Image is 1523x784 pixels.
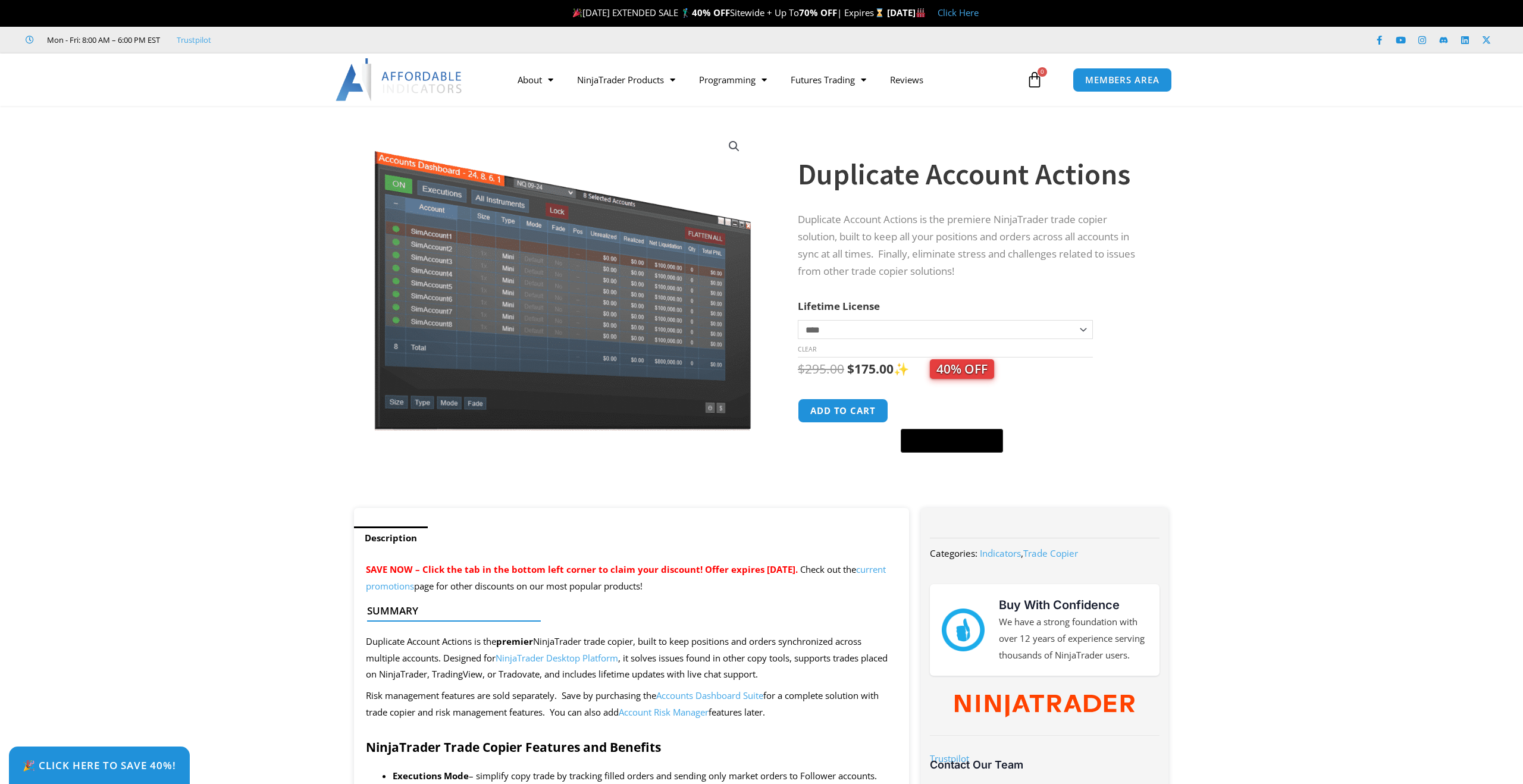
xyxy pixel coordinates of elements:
[23,760,176,770] span: 🎉 Click Here to save 40%!
[798,211,1145,280] p: Duplicate Account Actions is the premiere NinjaTrader trade copier solution, built to keep all yo...
[955,695,1134,717] img: NinjaTrader Wordmark color RGB | Affordable Indicators – NinjaTrader
[930,359,994,379] span: 40% OFF
[366,688,897,721] p: Risk management features are sold separately. Save by purchasing the for a complete solution with...
[847,360,894,377] bdi: 175.00
[898,397,1005,425] iframe: Secure express checkout frame
[619,706,709,718] a: Account Risk Manager
[687,66,779,93] a: Programming
[9,747,190,784] a: 🎉 Click Here to save 40%!
[980,547,1078,559] span: ,
[692,7,730,18] strong: 40% OFF
[875,8,884,17] img: ⌛
[506,66,1023,93] nav: Menu
[573,8,582,17] img: 🎉
[798,153,1145,195] h1: Duplicate Account Actions
[570,7,886,18] span: [DATE] EXTENDED SALE 🏌️‍♂️ Sitewide + Up To | Expires
[799,7,837,18] strong: 70% OFF
[354,526,428,550] a: Description
[938,7,979,18] a: Click Here
[1038,67,1047,77] span: 0
[887,7,926,18] strong: [DATE]
[901,429,1003,453] button: Buy with GPay
[894,360,994,377] span: ✨
[1073,68,1172,92] a: MEMBERS AREA
[1023,547,1078,559] a: Trade Copier
[366,635,888,680] span: Duplicate Account Actions is the NinjaTrader trade copier, built to keep positions and orders syn...
[878,66,935,93] a: Reviews
[798,399,888,423] button: Add to cart
[798,360,805,377] span: $
[496,652,618,664] a: NinjaTrader Desktop Platform
[942,609,985,651] img: mark thumbs good 43913 | Affordable Indicators – NinjaTrader
[779,66,878,93] a: Futures Trading
[177,33,211,47] a: Trustpilot
[565,66,687,93] a: NinjaTrader Products
[506,66,565,93] a: About
[1008,62,1061,97] a: 0
[798,360,844,377] bdi: 295.00
[916,8,925,17] img: 🏭
[367,605,886,617] h4: Summary
[366,562,897,595] p: Check out the page for other discounts on our most popular products!
[999,596,1148,614] h3: Buy With Confidence
[366,739,661,755] strong: NinjaTrader Trade Copier Features and Benefits
[656,689,763,701] a: Accounts Dashboard Suite
[798,345,816,353] a: Clear options
[496,635,533,647] strong: premier
[1085,76,1160,84] span: MEMBERS AREA
[847,360,854,377] span: $
[798,299,880,313] label: Lifetime License
[44,33,160,47] span: Mon - Fri: 8:00 AM – 6:00 PM EST
[723,136,745,157] a: View full-screen image gallery
[980,547,1021,559] a: Indicators
[366,563,798,575] span: SAVE NOW – Click the tab in the bottom left corner to claim your discount! Offer expires [DATE].
[999,614,1148,664] p: We have a strong foundation with over 12 years of experience serving thousands of NinjaTrader users.
[930,547,977,559] span: Categories:
[336,58,463,101] img: LogoAI | Affordable Indicators – NinjaTrader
